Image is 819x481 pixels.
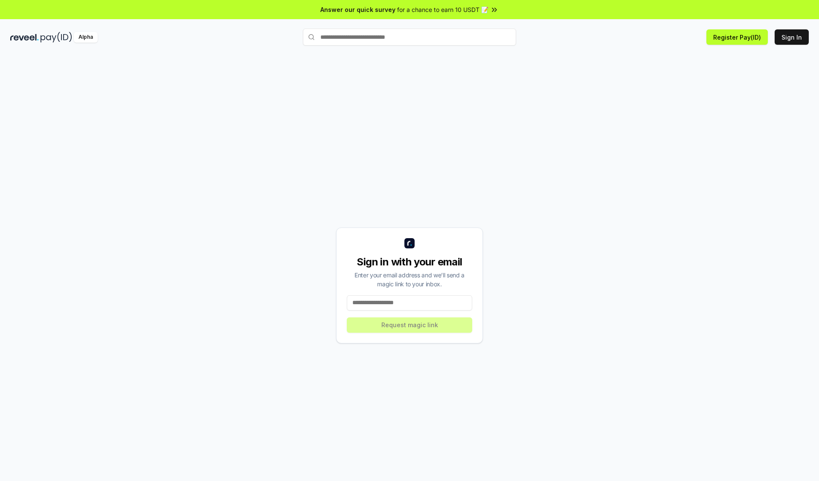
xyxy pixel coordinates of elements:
div: Enter your email address and we’ll send a magic link to your inbox. [347,271,472,288]
div: Alpha [74,32,98,43]
button: Register Pay(ID) [706,29,768,45]
img: reveel_dark [10,32,39,43]
span: for a chance to earn 10 USDT 📝 [397,5,488,14]
img: logo_small [404,238,415,248]
button: Sign In [775,29,809,45]
img: pay_id [41,32,72,43]
span: Answer our quick survey [320,5,395,14]
div: Sign in with your email [347,255,472,269]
